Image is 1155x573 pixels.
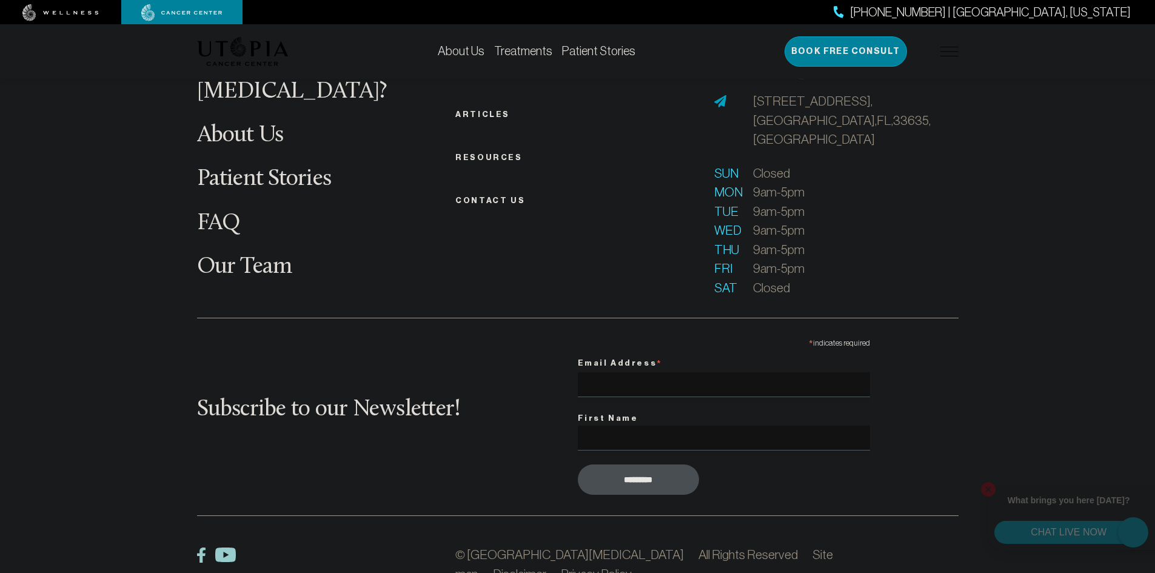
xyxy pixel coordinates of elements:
label: First Name [578,411,870,426]
img: address [714,95,726,107]
span: 9am-5pm [753,183,805,202]
a: [STREET_ADDRESS],[GEOGRAPHIC_DATA],FL,33635,[GEOGRAPHIC_DATA] [753,92,959,149]
a: About Us [197,124,284,147]
a: FAQ [197,212,241,235]
span: All Rights Reserved [698,548,798,561]
img: wellness [22,4,99,21]
span: Closed [753,164,790,183]
span: Sat [714,278,738,298]
span: Tue [714,202,738,221]
span: 9am-5pm [753,259,805,278]
span: Wed [714,221,738,240]
a: Articles [455,110,510,119]
span: Contact us [455,196,525,205]
span: Closed [753,278,790,298]
span: 9am-5pm [753,240,805,260]
a: Resources [455,153,522,162]
a: About Us [438,44,484,58]
a: Patient Stories [562,44,635,58]
img: icon-hamburger [940,47,959,56]
a: [PHONE_NUMBER] | [GEOGRAPHIC_DATA], [US_STATE] [834,4,1131,21]
img: logo [197,37,289,66]
span: Fri [714,259,738,278]
a: Patient Stories [197,167,332,191]
img: Twitter [215,548,236,562]
span: [PHONE_NUMBER] | [GEOGRAPHIC_DATA], [US_STATE] [850,4,1131,21]
img: cancer center [141,4,223,21]
a: Treatments [494,44,552,58]
div: indicates required [578,333,870,350]
span: [STREET_ADDRESS], [GEOGRAPHIC_DATA], FL, 33635, [GEOGRAPHIC_DATA] [753,94,931,146]
img: Facebook [197,548,206,563]
h2: Subscribe to our Newsletter! [197,397,578,423]
button: Book Free Consult [785,36,907,67]
span: Thu [714,240,738,260]
span: 9am-5pm [753,221,805,240]
span: Sun [714,164,738,183]
a: © [GEOGRAPHIC_DATA][MEDICAL_DATA] [455,548,683,561]
a: Our Team [197,255,292,279]
span: Mon [714,183,738,202]
span: 9am-5pm [753,202,805,221]
label: Email Address [578,350,870,372]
